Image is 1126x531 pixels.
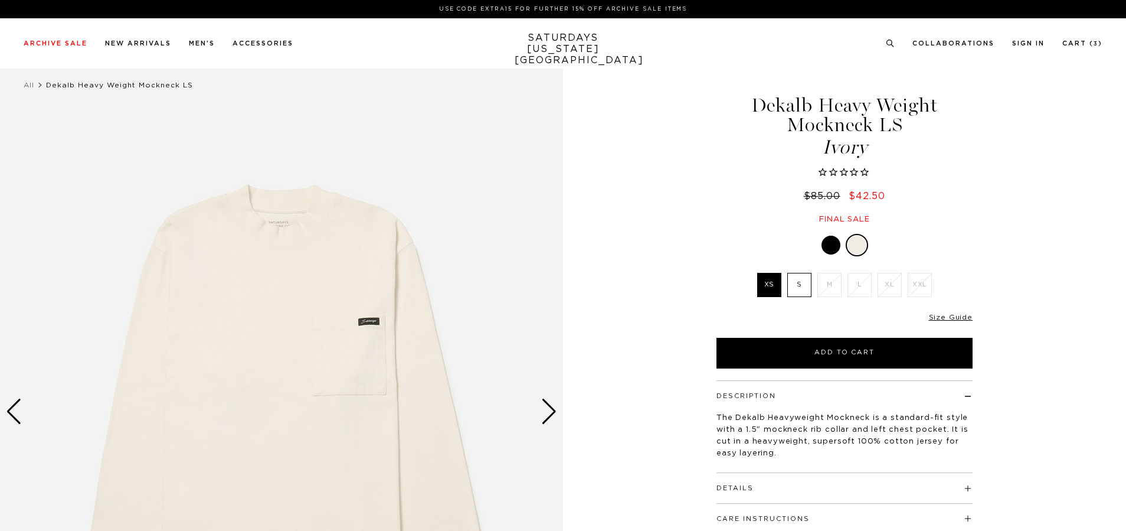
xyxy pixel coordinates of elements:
[716,412,973,460] p: The Dekalb Heavyweight Mockneck is a standard-fit style with a 1.5" mockneck rib collar and left ...
[24,40,87,47] a: Archive Sale
[541,399,557,425] div: Next slide
[1012,40,1045,47] a: Sign In
[716,393,776,399] button: Description
[189,40,215,47] a: Men's
[804,191,845,201] del: $85.00
[716,485,754,491] button: Details
[233,40,293,47] a: Accessories
[24,82,34,89] a: All
[1062,40,1102,47] a: Cart (3)
[6,399,22,425] div: Previous slide
[105,40,171,47] a: New Arrivals
[912,40,994,47] a: Collaborations
[715,96,974,157] h1: Dekalb Heavy Weight Mockneck LS
[757,273,781,297] label: XS
[715,138,974,157] span: Ivory
[46,82,193,89] span: Dekalb Heavy Weight Mockneck LS
[849,191,885,201] span: $42.50
[715,214,974,224] div: Final sale
[515,32,612,66] a: SATURDAYS[US_STATE][GEOGRAPHIC_DATA]
[716,516,810,522] button: Care Instructions
[28,5,1098,14] p: Use Code EXTRA15 for Further 15% Off Archive Sale Items
[715,167,974,180] span: Rated 0.0 out of 5 stars 0 reviews
[929,314,973,321] a: Size Guide
[716,338,973,369] button: Add to Cart
[1094,41,1098,47] small: 3
[787,273,811,297] label: S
